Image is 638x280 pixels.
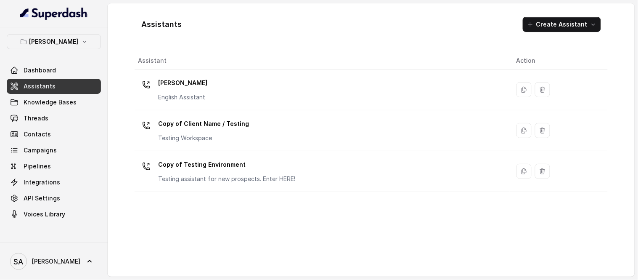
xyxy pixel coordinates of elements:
[158,117,249,131] p: Copy of Client Name / Testing
[32,257,80,266] span: [PERSON_NAME]
[20,7,88,20] img: light.svg
[7,207,101,222] a: Voices Library
[29,37,79,47] p: [PERSON_NAME]
[14,257,24,266] text: SA
[7,250,101,273] a: [PERSON_NAME]
[24,130,51,139] span: Contacts
[7,191,101,206] a: API Settings
[7,175,101,190] a: Integrations
[24,146,57,155] span: Campaigns
[141,18,182,31] h1: Assistants
[24,162,51,171] span: Pipelines
[7,127,101,142] a: Contacts
[7,63,101,78] a: Dashboard
[24,98,77,107] span: Knowledge Bases
[7,34,101,49] button: [PERSON_NAME]
[158,158,295,171] p: Copy of Testing Environment
[7,111,101,126] a: Threads
[24,178,60,187] span: Integrations
[7,79,101,94] a: Assistants
[7,95,101,110] a: Knowledge Bases
[158,93,207,101] p: English Assistant
[24,82,56,91] span: Assistants
[135,52,510,69] th: Assistant
[158,175,295,183] p: Testing assistant for new prospects. Enter HERE!
[24,210,65,219] span: Voices Library
[24,114,48,123] span: Threads
[7,159,101,174] a: Pipelines
[158,76,207,90] p: [PERSON_NAME]
[24,66,56,75] span: Dashboard
[510,52,608,69] th: Action
[7,143,101,158] a: Campaigns
[24,194,60,203] span: API Settings
[523,17,601,32] button: Create Assistant
[158,134,249,142] p: Testing Workspace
